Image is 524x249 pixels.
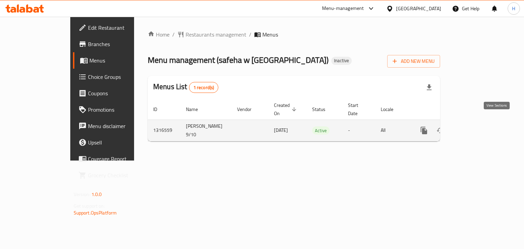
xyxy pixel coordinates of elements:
span: Add New Menu [393,57,435,66]
div: [GEOGRAPHIC_DATA] [396,5,441,12]
a: Menu disclaimer [73,118,158,134]
table: enhanced table [148,99,487,141]
span: Grocery Checklist [88,171,152,179]
span: Active [312,127,330,135]
span: Upsell [88,138,152,147]
li: / [172,30,175,39]
span: Status [312,105,334,113]
a: Choice Groups [73,69,158,85]
span: Restaurants management [186,30,246,39]
span: Coupons [88,89,152,97]
div: Active [312,126,330,135]
th: Actions [410,99,487,120]
span: 1 record(s) [189,84,218,91]
a: Edit Restaurant [73,19,158,36]
a: Menus [73,52,158,69]
a: Support.OpsPlatform [74,208,117,217]
span: Menus [89,56,152,65]
span: Vendor [237,105,260,113]
button: more [416,122,432,139]
li: / [249,30,251,39]
h2: Menus List [153,82,218,93]
div: Total records count [189,82,219,93]
span: Promotions [88,106,152,114]
td: 1316559 [148,120,180,141]
td: All [375,120,410,141]
a: Coupons [73,85,158,101]
a: Upsell [73,134,158,151]
span: [DATE] [274,126,288,135]
div: Export file [421,79,437,96]
button: Change Status [432,122,449,139]
a: Home [148,30,170,39]
a: Restaurants management [177,30,246,39]
a: Grocery Checklist [73,167,158,183]
button: Add New Menu [387,55,440,68]
div: Inactive [331,57,352,65]
span: Name [186,105,207,113]
span: Menu disclaimer [88,122,152,130]
span: ID [153,105,166,113]
span: Inactive [331,58,352,64]
span: Start Date [348,101,367,117]
span: Choice Groups [88,73,152,81]
a: Branches [73,36,158,52]
span: Locale [381,105,402,113]
div: Menu-management [322,4,364,13]
td: - [343,120,375,141]
a: Coverage Report [73,151,158,167]
span: Edit Restaurant [88,24,152,32]
span: Coverage Report [88,155,152,163]
span: Version: [74,190,90,199]
span: H [512,5,515,12]
span: Menu management ( safeha w [GEOGRAPHIC_DATA] ) [148,52,329,68]
a: Promotions [73,101,158,118]
td: [PERSON_NAME] 9/10 [180,120,232,141]
span: Get support on: [74,202,105,210]
span: Branches [88,40,152,48]
span: Created On [274,101,299,117]
span: Menus [262,30,278,39]
nav: breadcrumb [148,30,440,39]
span: 1.0.0 [91,190,102,199]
